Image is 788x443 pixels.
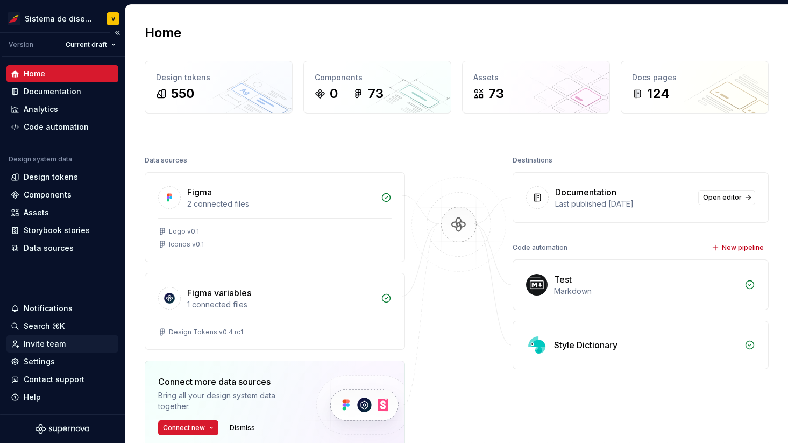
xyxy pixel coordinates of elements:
[145,172,405,262] a: Figma2 connected filesLogo v0.1Iconos v0.1
[66,40,107,49] span: Current draft
[169,227,199,236] div: Logo v0.1
[24,68,45,79] div: Home
[6,371,118,388] button: Contact support
[36,424,89,434] svg: Supernova Logo
[110,25,125,40] button: Collapse sidebar
[158,375,298,388] div: Connect more data sources
[722,243,764,252] span: New pipeline
[24,225,90,236] div: Storybook stories
[554,273,572,286] div: Test
[24,303,73,314] div: Notifications
[169,240,204,249] div: Iconos v0.1
[24,104,58,115] div: Analytics
[187,199,374,209] div: 2 connected files
[703,193,742,202] span: Open editor
[6,65,118,82] a: Home
[187,186,212,199] div: Figma
[24,172,78,182] div: Design tokens
[24,122,89,132] div: Code automation
[488,85,504,102] div: 73
[158,420,218,435] button: Connect new
[24,207,49,218] div: Assets
[6,186,118,203] a: Components
[24,243,74,254] div: Data sources
[187,286,251,299] div: Figma variables
[9,155,72,164] div: Design system data
[330,85,338,102] div: 0
[187,299,374,310] div: 1 connected files
[24,356,55,367] div: Settings
[24,189,72,200] div: Components
[145,273,405,350] a: Figma variables1 connected filesDesign Tokens v0.4 rc1
[462,61,610,114] a: Assets73
[6,318,118,335] button: Search ⌘K
[303,61,451,114] a: Components073
[6,101,118,118] a: Analytics
[6,168,118,186] a: Design tokens
[6,240,118,257] a: Data sources
[111,15,115,23] div: V
[708,240,769,255] button: New pipeline
[6,389,118,406] button: Help
[230,424,255,432] span: Dismiss
[8,12,20,25] img: 55604660-494d-44a9-beb2-692398e9940a.png
[6,335,118,353] a: Invite team
[315,72,440,83] div: Components
[24,86,81,97] div: Documentation
[473,72,599,83] div: Assets
[24,339,66,349] div: Invite team
[145,24,181,41] h2: Home
[24,392,41,403] div: Help
[6,300,118,317] button: Notifications
[513,240,567,255] div: Code automation
[647,85,670,102] div: 124
[24,321,65,332] div: Search ⌘K
[555,199,692,209] div: Last published [DATE]
[6,222,118,239] a: Storybook stories
[555,186,616,199] div: Documentation
[2,7,123,30] button: Sistema de diseño IberiaV
[225,420,260,435] button: Dismiss
[554,339,617,351] div: Style Dictionary
[513,153,552,168] div: Destinations
[61,37,120,52] button: Current draft
[632,72,757,83] div: Docs pages
[9,40,33,49] div: Version
[621,61,769,114] a: Docs pages124
[368,85,384,102] div: 73
[169,328,243,336] div: Design Tokens v0.4 rc1
[6,204,118,221] a: Assets
[156,72,281,83] div: Design tokens
[554,286,738,297] div: Markdown
[24,374,84,385] div: Contact support
[25,13,94,24] div: Sistema de diseño Iberia
[163,424,205,432] span: Connect new
[698,190,755,205] a: Open editor
[6,353,118,370] a: Settings
[145,61,293,114] a: Design tokens550
[171,85,194,102] div: 550
[6,83,118,100] a: Documentation
[6,118,118,136] a: Code automation
[145,153,187,168] div: Data sources
[158,390,298,412] div: Bring all your design system data together.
